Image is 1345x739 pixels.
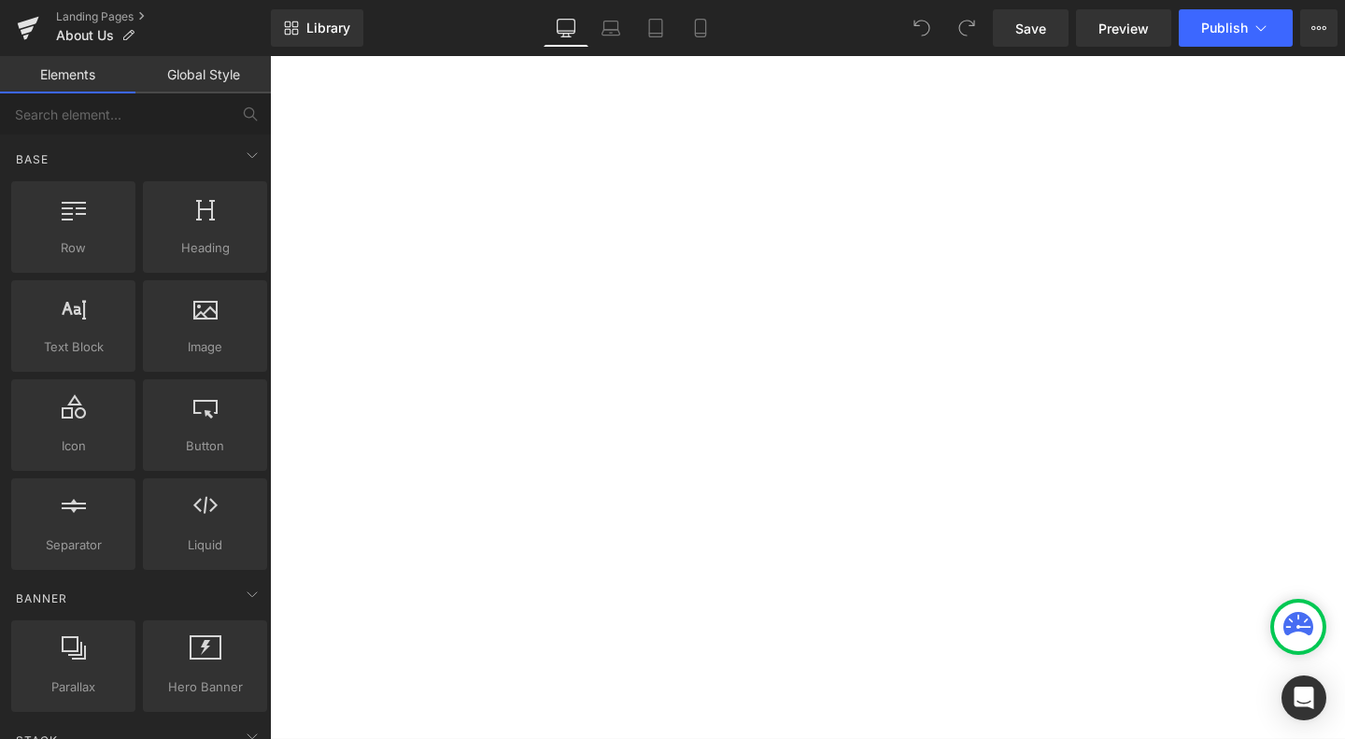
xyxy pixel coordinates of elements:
[633,9,678,47] a: Tablet
[1179,9,1293,47] button: Publish
[948,9,985,47] button: Redo
[544,9,588,47] a: Desktop
[56,9,271,24] a: Landing Pages
[17,337,130,357] span: Text Block
[1281,675,1326,720] div: Open Intercom Messenger
[149,238,262,258] span: Heading
[17,535,130,555] span: Separator
[1300,9,1338,47] button: More
[306,20,350,36] span: Library
[17,677,130,697] span: Parallax
[1076,9,1171,47] a: Preview
[903,9,941,47] button: Undo
[149,337,262,357] span: Image
[588,9,633,47] a: Laptop
[17,436,130,456] span: Icon
[149,535,262,555] span: Liquid
[1201,21,1248,36] span: Publish
[149,436,262,456] span: Button
[1015,19,1046,38] span: Save
[135,56,271,93] a: Global Style
[1098,19,1149,38] span: Preview
[14,590,69,607] span: Banner
[271,9,363,47] a: New Library
[149,677,262,697] span: Hero Banner
[678,9,723,47] a: Mobile
[17,238,130,258] span: Row
[14,150,50,168] span: Base
[56,28,114,43] span: About Us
